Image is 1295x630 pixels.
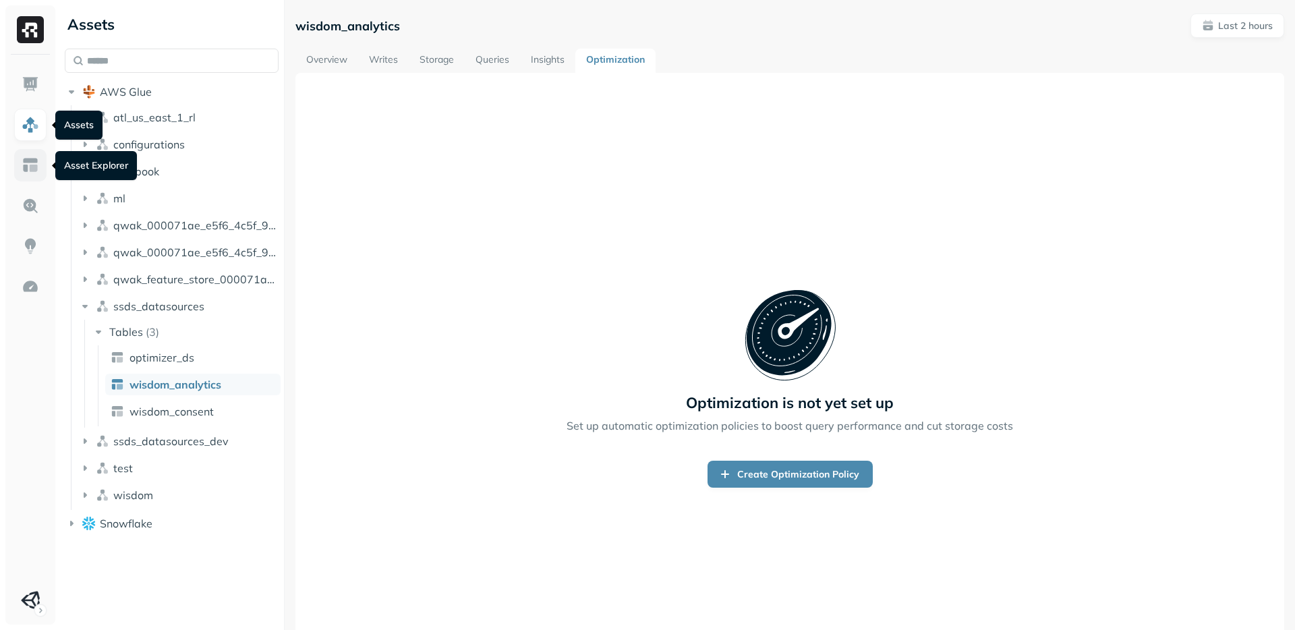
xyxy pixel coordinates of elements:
[113,434,229,448] span: ssds_datasources_dev
[113,111,196,124] span: atl_us_east_1_rl
[1190,13,1284,38] button: Last 2 hours
[22,156,39,174] img: Asset Explorer
[105,374,281,395] a: wisdom_analytics
[96,138,109,151] img: namespace
[567,418,1013,434] p: Set up automatic optimization policies to boost query performance and cut storage costs
[65,513,279,534] button: Snowflake
[105,347,281,368] a: optimizer_ds
[109,325,143,339] span: Tables
[295,49,358,73] a: Overview
[113,299,204,313] span: ssds_datasources
[78,107,279,128] button: atl_us_east_1_rl
[78,457,279,479] button: test
[17,16,44,43] img: Ryft
[82,85,96,98] img: root
[113,192,125,205] span: ml
[111,378,124,391] img: table
[111,405,124,418] img: table
[113,219,279,232] span: qwak_000071ae_e5f6_4c5f_97ab_2b533d00d294_analytics_data
[96,219,109,232] img: namespace
[78,188,279,209] button: ml
[113,138,185,151] span: configurations
[22,237,39,255] img: Insights
[295,18,400,34] p: wisdom_analytics
[96,488,109,502] img: namespace
[575,49,656,73] a: Optimization
[22,197,39,214] img: Query Explorer
[82,517,96,529] img: root
[22,116,39,134] img: Assets
[78,484,279,506] button: wisdom
[129,378,221,391] span: wisdom_analytics
[100,517,152,530] span: Snowflake
[113,461,133,475] span: test
[113,488,153,502] span: wisdom
[129,351,194,364] span: optimizer_ds
[78,214,279,236] button: qwak_000071ae_e5f6_4c5f_97ab_2b533d00d294_analytics_data
[96,111,109,124] img: namespace
[55,111,103,140] div: Assets
[78,268,279,290] button: qwak_feature_store_000071ae_e5f6_4c5f_97ab_2b533d00d294
[65,81,279,103] button: AWS Glue
[78,241,279,263] button: qwak_000071ae_e5f6_4c5f_97ab_2b533d00d294_analytics_data_view
[22,278,39,295] img: Optimization
[111,351,124,364] img: table
[1218,20,1273,32] p: Last 2 hours
[686,393,894,412] p: Optimization is not yet set up
[129,405,214,418] span: wisdom_consent
[22,76,39,93] img: Dashboard
[78,295,279,317] button: ssds_datasources
[78,161,279,182] button: facebook
[100,85,152,98] span: AWS Glue
[146,325,159,339] p: ( 3 )
[96,434,109,448] img: namespace
[96,192,109,205] img: namespace
[96,273,109,286] img: namespace
[358,49,409,73] a: Writes
[465,49,520,73] a: Queries
[409,49,465,73] a: Storage
[21,591,40,610] img: Unity
[96,299,109,313] img: namespace
[708,461,873,488] a: Create Optimization Policy
[113,273,279,286] span: qwak_feature_store_000071ae_e5f6_4c5f_97ab_2b533d00d294
[92,321,280,343] button: Tables(3)
[96,246,109,259] img: namespace
[78,134,279,155] button: configurations
[78,430,279,452] button: ssds_datasources_dev
[520,49,575,73] a: Insights
[105,401,281,422] a: wisdom_consent
[113,246,279,259] span: qwak_000071ae_e5f6_4c5f_97ab_2b533d00d294_analytics_data_view
[96,461,109,475] img: namespace
[65,13,279,35] div: Assets
[55,151,137,180] div: Asset Explorer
